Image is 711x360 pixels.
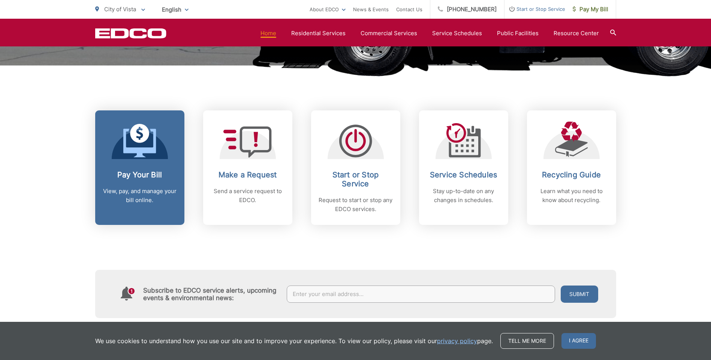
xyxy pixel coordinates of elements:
[534,170,609,179] h2: Recycling Guide
[95,110,184,225] a: Pay Your Bill View, pay, and manage your bill online.
[427,170,501,179] h2: Service Schedules
[319,196,393,214] p: Request to start or stop any EDCO services.
[500,333,554,349] a: Tell me more
[103,187,177,205] p: View, pay, and manage your bill online.
[353,5,389,14] a: News & Events
[319,170,393,188] h2: Start or Stop Service
[211,187,285,205] p: Send a service request to EDCO.
[561,286,598,303] button: Submit
[260,29,276,38] a: Home
[203,110,292,225] a: Make a Request Send a service request to EDCO.
[561,333,596,349] span: I agree
[143,287,280,302] h4: Subscribe to EDCO service alerts, upcoming events & environmental news:
[103,170,177,179] h2: Pay Your Bill
[95,28,166,39] a: EDCD logo. Return to the homepage.
[432,29,482,38] a: Service Schedules
[104,6,136,13] span: City of Vista
[419,110,508,225] a: Service Schedules Stay up-to-date on any changes in schedules.
[437,336,477,345] a: privacy policy
[211,170,285,179] h2: Make a Request
[95,336,493,345] p: We use cookies to understand how you use our site and to improve your experience. To view our pol...
[527,110,616,225] a: Recycling Guide Learn what you need to know about recycling.
[396,5,422,14] a: Contact Us
[497,29,539,38] a: Public Facilities
[291,29,346,38] a: Residential Services
[534,187,609,205] p: Learn what you need to know about recycling.
[554,29,599,38] a: Resource Center
[156,3,194,16] span: English
[573,5,608,14] span: Pay My Bill
[287,286,555,303] input: Enter your email address...
[310,5,346,14] a: About EDCO
[361,29,417,38] a: Commercial Services
[427,187,501,205] p: Stay up-to-date on any changes in schedules.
